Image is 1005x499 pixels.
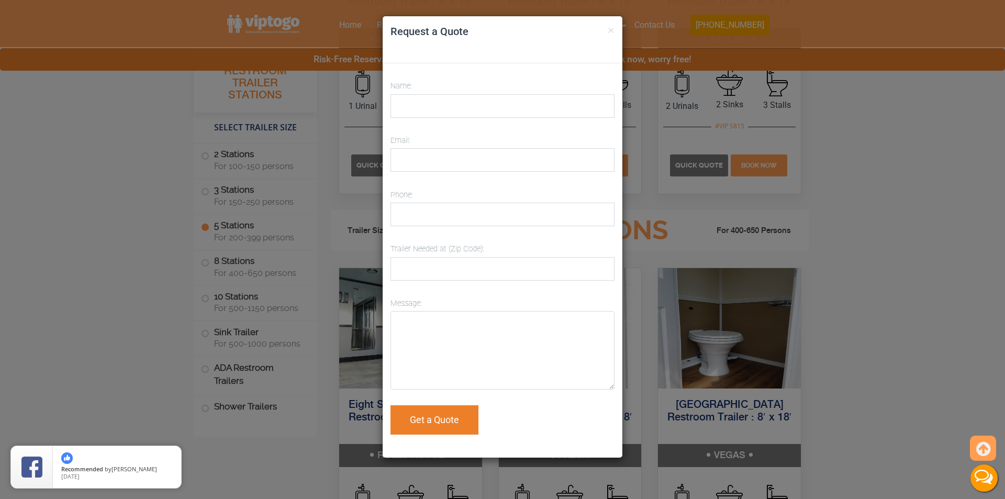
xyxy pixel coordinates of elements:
span: Recommended [61,465,103,473]
button: Live Chat [963,457,1005,499]
span: [DATE] [61,472,80,480]
label: Trailer Needed at (Zip Code): [390,241,484,257]
form: Contact form [383,63,622,458]
span: [PERSON_NAME] [111,465,157,473]
button: Get a Quote [390,405,478,435]
label: Phone: [390,187,413,203]
span: by [61,466,173,473]
h4: Request a Quote [390,24,615,39]
label: Name: [390,79,412,94]
img: Review Rating [21,457,42,478]
img: thumbs up icon [61,452,73,464]
label: Message: [390,296,422,311]
label: Email: [390,133,410,148]
button: × [608,23,615,36]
